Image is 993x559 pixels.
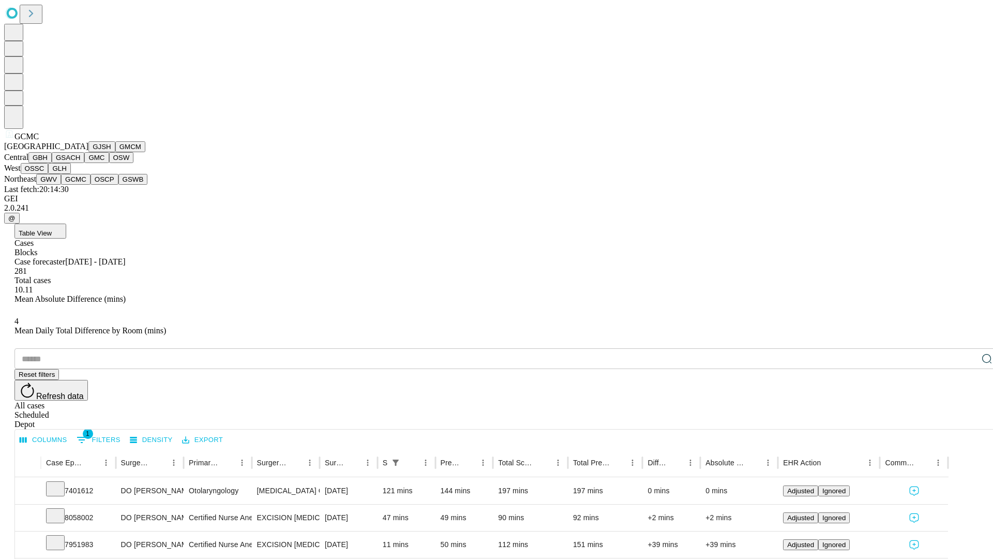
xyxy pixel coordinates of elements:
[325,459,345,467] div: Surgery Date
[346,455,360,470] button: Sort
[127,432,175,448] button: Density
[8,214,16,222] span: @
[257,532,314,558] div: EXCISION [MEDICAL_DATA] LESION EXCEPT [MEDICAL_DATA] TRUNK ETC 4 PLUS CM
[404,455,418,470] button: Sort
[573,505,638,531] div: 92 mins
[14,132,39,141] span: GCMC
[303,455,317,470] button: Menu
[65,257,125,266] span: [DATE] - [DATE]
[52,152,84,163] button: GSACH
[61,174,91,185] button: GCMC
[46,459,83,467] div: Case Epic Id
[19,371,55,378] span: Reset filters
[235,455,249,470] button: Menu
[20,536,36,554] button: Expand
[536,455,551,470] button: Sort
[46,505,111,531] div: 8058002
[91,174,118,185] button: OSCP
[46,532,111,558] div: 7951983
[14,267,27,275] span: 281
[4,203,989,213] div: 2.0.241
[20,509,36,527] button: Expand
[4,174,36,183] span: Northeast
[885,459,915,467] div: Comments
[152,455,167,470] button: Sort
[388,455,403,470] button: Show filters
[761,455,775,470] button: Menu
[746,455,761,470] button: Sort
[783,459,821,467] div: EHR Action
[14,326,166,335] span: Mean Daily Total Difference by Room (mins)
[822,541,846,549] span: Ignored
[705,532,773,558] div: +39 mins
[498,505,563,531] div: 90 mins
[4,164,21,172] span: West
[818,486,850,496] button: Ignored
[189,478,246,504] div: Otolaryngology
[863,455,877,470] button: Menu
[783,486,818,496] button: Adjusted
[648,478,695,504] div: 0 mins
[383,505,430,531] div: 47 mins
[360,455,375,470] button: Menu
[441,478,488,504] div: 144 mins
[705,478,773,504] div: 0 mins
[461,455,476,470] button: Sort
[14,295,126,303] span: Mean Absolute Difference (mins)
[648,532,695,558] div: +39 mins
[787,514,814,522] span: Adjusted
[4,185,69,194] span: Last fetch: 20:14:30
[388,455,403,470] div: 1 active filter
[36,174,61,185] button: GWV
[48,163,70,174] button: GLH
[441,459,461,467] div: Predicted In Room Duration
[121,459,151,467] div: Surgeon Name
[418,455,433,470] button: Menu
[705,459,745,467] div: Absolute Difference
[551,455,565,470] button: Menu
[14,257,65,266] span: Case forecaster
[179,432,225,448] button: Export
[21,163,49,174] button: OSSC
[931,455,945,470] button: Menu
[19,229,52,237] span: Table View
[683,455,698,470] button: Menu
[325,478,372,504] div: [DATE]
[118,174,148,185] button: GSWB
[325,505,372,531] div: [DATE]
[4,153,28,161] span: Central
[121,532,178,558] div: DO [PERSON_NAME] [PERSON_NAME] Do
[383,532,430,558] div: 11 mins
[17,432,70,448] button: Select columns
[648,505,695,531] div: +2 mins
[783,512,818,523] button: Adjusted
[705,505,773,531] div: +2 mins
[28,152,52,163] button: GBH
[573,532,638,558] div: 151 mins
[189,505,246,531] div: Certified Nurse Anesthetist
[476,455,490,470] button: Menu
[257,505,314,531] div: EXCISION [MEDICAL_DATA] LESION EXCEPT [MEDICAL_DATA] TRUNK ETC 3.1 TO 4 CM
[83,429,93,439] span: 1
[573,459,610,467] div: Total Predicted Duration
[121,478,178,504] div: DO [PERSON_NAME] [PERSON_NAME] Do
[121,505,178,531] div: DO [PERSON_NAME] [PERSON_NAME] Do
[189,459,219,467] div: Primary Service
[783,539,818,550] button: Adjusted
[257,459,287,467] div: Surgery Name
[14,224,66,239] button: Table View
[189,532,246,558] div: Certified Nurse Anesthetist
[916,455,931,470] button: Sort
[4,213,20,224] button: @
[611,455,625,470] button: Sort
[84,152,109,163] button: GMC
[325,532,372,558] div: [DATE]
[625,455,640,470] button: Menu
[383,478,430,504] div: 121 mins
[4,194,989,203] div: GEI
[115,141,145,152] button: GMCM
[14,380,88,401] button: Refresh data
[14,317,19,326] span: 4
[99,455,113,470] button: Menu
[822,514,846,522] span: Ignored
